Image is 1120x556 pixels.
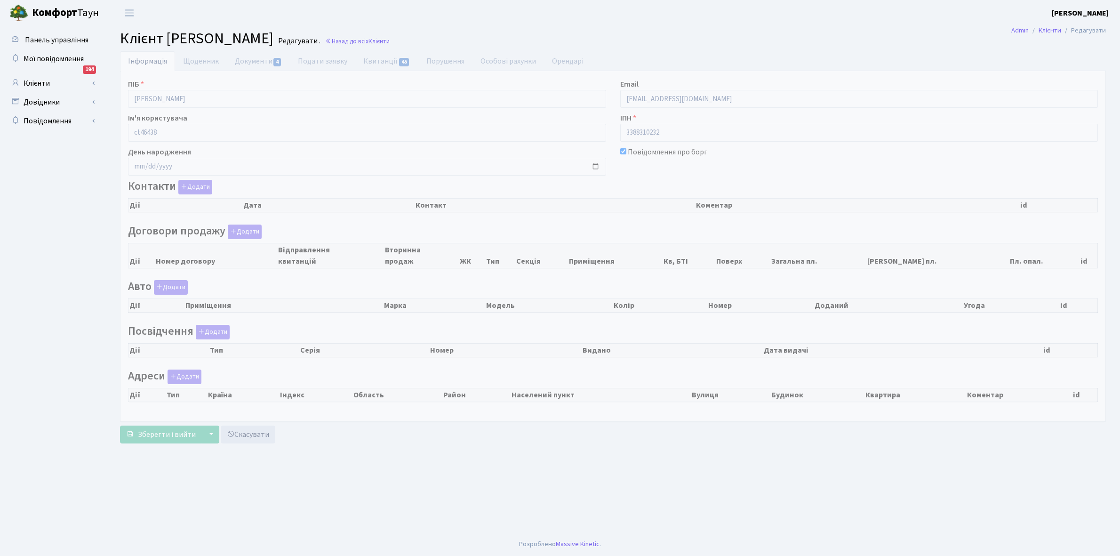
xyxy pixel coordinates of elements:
th: Коментар [695,199,1020,212]
th: Область [352,388,443,402]
a: Повідомлення [5,112,99,130]
button: Зберегти і вийти [120,426,202,443]
th: Населений пункт [511,388,691,402]
span: Панель управління [25,35,88,45]
img: logo.png [9,4,28,23]
button: Переключити навігацію [118,5,141,21]
th: id [1019,199,1097,212]
th: Тип [485,243,515,268]
th: Пл. опал. [1009,243,1080,268]
th: Індекс [279,388,352,402]
label: Договори продажу [128,225,262,239]
label: Посвідчення [128,325,230,339]
a: [PERSON_NAME] [1052,8,1109,19]
th: Кв, БТІ [663,243,715,268]
th: ЖК [459,243,485,268]
a: Скасувати [221,426,275,443]
button: Адреси [168,370,201,384]
button: Авто [154,280,188,295]
th: Номер [429,343,582,357]
th: Вулиця [691,388,770,402]
th: Доданий [814,299,963,313]
th: [PERSON_NAME] пл. [866,243,1009,268]
th: Видано [582,343,762,357]
th: Дії [128,199,243,212]
label: Контакти [128,180,212,194]
th: Дії [128,343,209,357]
th: Район [442,388,510,402]
a: Назад до всіхКлієнти [325,37,390,46]
span: Мої повідомлення [24,54,84,64]
th: id [1072,388,1097,402]
th: Загальна пл. [770,243,866,268]
th: Відправлення квитанцій [277,243,384,268]
th: Номер [707,299,814,313]
label: Адреси [128,370,201,384]
a: Довідники [5,93,99,112]
th: Коментар [966,388,1072,402]
th: Тип [209,343,299,357]
span: Клієнт [PERSON_NAME] [120,28,273,49]
th: Дії [128,299,184,313]
a: Панель управління [5,31,99,49]
a: Додати [165,368,201,384]
th: Приміщення [184,299,383,313]
span: Таун [32,5,99,21]
a: Клієнти [1039,25,1061,35]
a: Клієнти [5,74,99,93]
th: Вторинна продаж [384,243,459,268]
a: Квитанції [355,51,418,71]
th: Номер договору [155,243,277,268]
th: Модель [485,299,613,313]
a: Інформація [120,51,175,71]
th: Контакт [415,199,695,212]
a: Додати [193,323,230,339]
b: Комфорт [32,5,77,20]
label: Email [620,79,639,90]
th: id [1042,343,1097,357]
a: Порушення [418,51,472,71]
button: Посвідчення [196,325,230,339]
a: Admin [1011,25,1029,35]
a: Додати [176,178,212,195]
th: Будинок [770,388,864,402]
span: Зберегти і вийти [138,429,196,440]
a: Орендарі [544,51,592,71]
a: Додати [152,279,188,295]
th: Дата [242,199,415,212]
small: Редагувати . [276,37,320,46]
button: Контакти [178,180,212,194]
b: [PERSON_NAME] [1052,8,1109,18]
li: Редагувати [1061,25,1106,36]
th: Поверх [715,243,771,268]
a: Особові рахунки [472,51,544,71]
th: Серія [299,343,429,357]
th: Марка [383,299,485,313]
span: 45 [399,58,409,66]
label: ІПН [620,113,636,124]
th: id [1059,299,1098,313]
th: Секція [515,243,568,268]
label: Повідомлення про борг [628,146,707,158]
th: Дії [128,388,166,402]
a: Подати заявку [290,51,355,71]
div: Розроблено . [519,539,601,549]
th: id [1080,243,1098,268]
div: 194 [83,65,96,74]
label: Ім'я користувача [128,113,187,124]
a: Щоденник [175,51,227,71]
span: Клієнти [368,37,390,46]
th: Угода [963,299,1059,313]
a: Мої повідомлення194 [5,49,99,68]
a: Додати [225,223,262,239]
label: ПІБ [128,79,144,90]
th: Дата видачі [763,343,1043,357]
th: Дії [128,243,155,268]
a: Документи [227,51,290,71]
th: Приміщення [568,243,663,268]
th: Квартира [864,388,967,402]
label: День народження [128,146,191,158]
nav: breadcrumb [997,21,1120,40]
th: Країна [207,388,279,402]
th: Колір [613,299,707,313]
